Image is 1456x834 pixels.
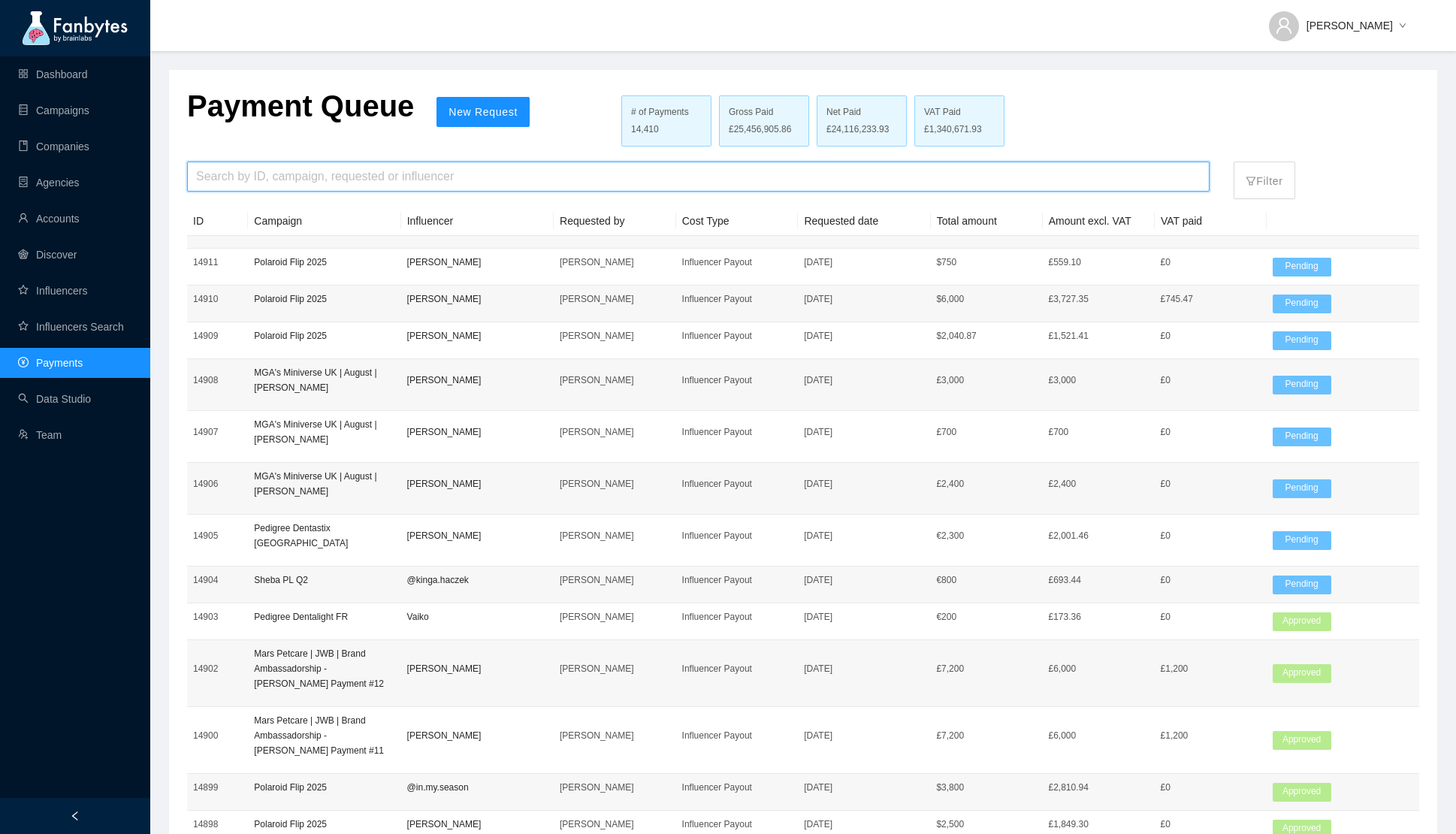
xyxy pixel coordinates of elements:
p: [DATE] [804,255,924,270]
span: Approved [1273,664,1331,683]
span: New Request [449,106,518,118]
p: Filter [1246,165,1282,189]
p: [DATE] [804,528,924,543]
p: MGA's Miniverse UK | August | [PERSON_NAME] [254,469,394,499]
p: £0 [1161,573,1261,588]
p: € 200 [936,609,1036,624]
p: £0 [1161,528,1261,543]
p: [PERSON_NAME] [407,661,548,676]
p: Polaroid Flip 2025 [254,255,394,270]
span: Pending [1273,295,1331,313]
p: £1,521.41 [1048,328,1148,343]
p: $ 750 [936,255,1036,270]
p: Pedigree Dentastix [GEOGRAPHIC_DATA] [254,521,394,551]
span: 14,410 [631,122,659,137]
p: 14906 [193,476,242,491]
p: [PERSON_NAME] [407,425,548,440]
p: [PERSON_NAME] [560,609,670,624]
p: £1,200 [1161,661,1261,676]
p: £0 [1161,609,1261,624]
span: [PERSON_NAME] [1306,17,1393,34]
p: Mars Petcare | JWB | Brand Ambassadorship - [PERSON_NAME] Payment #11 [254,713,394,758]
p: [PERSON_NAME] [560,728,670,743]
p: [PERSON_NAME] [407,528,548,543]
p: £1,849.30 [1048,817,1148,832]
p: [DATE] [804,728,924,743]
p: [DATE] [804,573,924,588]
p: £1,200 [1161,728,1261,743]
p: MGA's Miniverse UK | August | [PERSON_NAME] [254,417,394,447]
p: [PERSON_NAME] [407,328,548,343]
p: @kinga.haczek [407,573,548,588]
p: [DATE] [804,780,924,795]
p: $ 6,000 [936,292,1036,307]
p: Polaroid Flip 2025 [254,817,394,832]
p: [DATE] [804,476,924,491]
p: £2,001.46 [1048,528,1148,543]
p: Influencer Payout [682,780,793,795]
p: 14904 [193,573,242,588]
p: Pedigree Dentalight FR [254,609,394,624]
div: Net Paid [826,105,897,119]
span: user [1275,17,1293,35]
a: pay-circlePayments [18,357,83,369]
th: Requested date [798,207,930,236]
p: Influencer Payout [682,528,793,543]
p: [PERSON_NAME] [560,780,670,795]
span: Approved [1273,612,1331,631]
p: € 2,300 [936,528,1036,543]
p: 14910 [193,292,242,307]
p: £ 2,400 [936,476,1036,491]
div: VAT Paid [924,105,995,119]
p: Influencer Payout [682,373,793,388]
p: [DATE] [804,609,924,624]
p: 14911 [193,255,242,270]
p: [PERSON_NAME] [560,573,670,588]
p: £ 7,200 [936,661,1036,676]
p: [DATE] [804,373,924,388]
p: [DATE] [804,292,924,307]
p: 14899 [193,780,242,795]
p: 14902 [193,661,242,676]
p: [PERSON_NAME] [560,661,670,676]
div: # of Payments [631,105,702,119]
p: £ 700 [936,425,1036,440]
span: Pending [1273,531,1331,550]
span: £1,340,671.93 [924,122,982,137]
p: £559.10 [1048,255,1148,270]
p: [PERSON_NAME] [407,817,548,832]
p: Polaroid Flip 2025 [254,292,394,307]
span: down [1399,22,1406,31]
p: £700 [1048,425,1148,440]
p: £3,000 [1048,373,1148,388]
p: Influencer Payout [682,328,793,343]
p: [PERSON_NAME] [560,528,670,543]
p: 14900 [193,728,242,743]
p: £0 [1161,780,1261,795]
p: [PERSON_NAME] [407,373,548,388]
p: £0 [1161,255,1261,270]
p: Polaroid Flip 2025 [254,328,394,343]
a: appstoreDashboard [18,68,88,80]
p: Influencer Payout [682,425,793,440]
p: [DATE] [804,817,924,832]
th: VAT paid [1155,207,1267,236]
a: searchData Studio [18,393,91,405]
p: 14908 [193,373,242,388]
span: Pending [1273,428,1331,446]
p: 14905 [193,528,242,543]
th: Total amount [931,207,1043,236]
span: Approved [1273,783,1331,802]
p: @in.my.season [407,780,548,795]
span: Pending [1273,258,1331,276]
p: € 800 [936,573,1036,588]
p: £6,000 [1048,661,1148,676]
a: bookCompanies [18,141,89,153]
p: Payment Queue [187,88,414,124]
p: Mars Petcare | JWB | Brand Ambassadorship - [PERSON_NAME] Payment #12 [254,646,394,691]
p: [PERSON_NAME] [560,425,670,440]
th: Campaign [248,207,400,236]
p: [PERSON_NAME] [560,328,670,343]
p: £745.47 [1161,292,1261,307]
p: 14903 [193,609,242,624]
